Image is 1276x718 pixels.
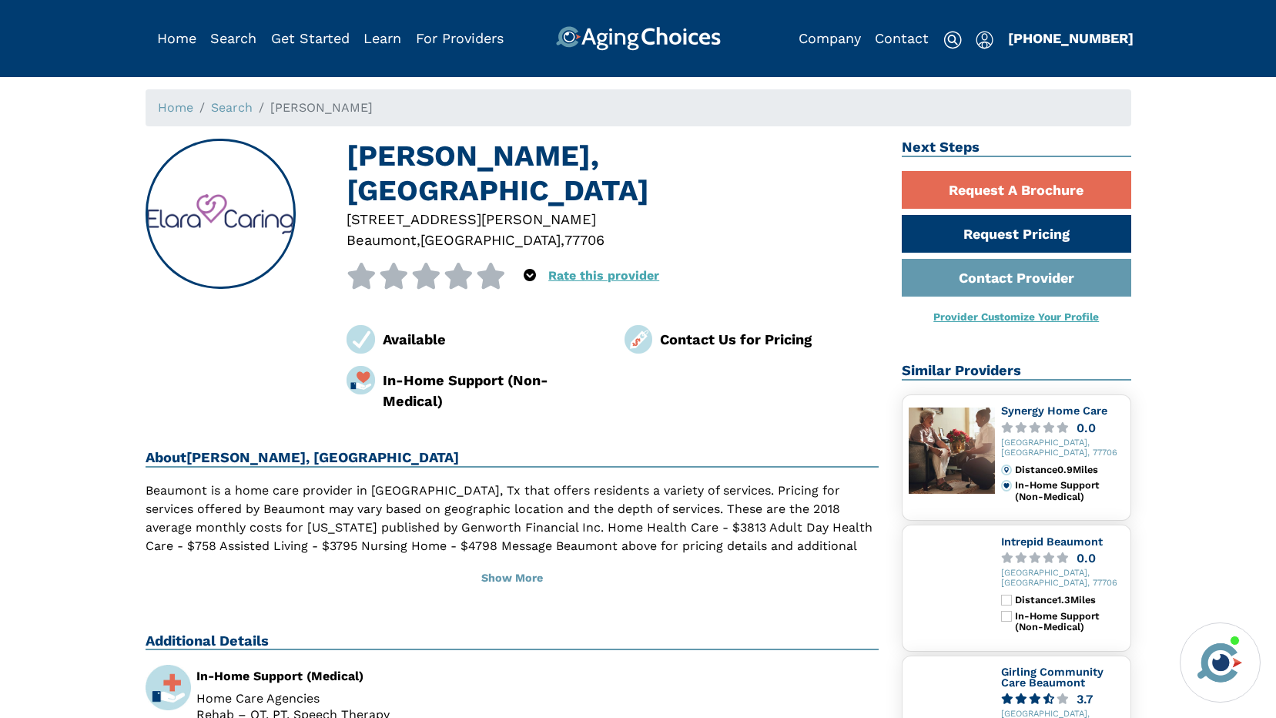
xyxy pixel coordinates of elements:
a: Get Started [271,30,350,46]
div: Available [383,329,601,350]
img: primary.svg [1001,480,1012,491]
div: 3.7 [1077,693,1093,705]
div: In-Home Support (Non-Medical) [1015,611,1124,633]
h2: About [PERSON_NAME], [GEOGRAPHIC_DATA] [146,449,879,468]
a: Learn [363,30,401,46]
div: 0.0 [1077,422,1096,434]
img: AgingChoices [555,26,720,51]
a: Search [210,30,256,46]
span: [PERSON_NAME] [270,100,373,115]
button: Show More [146,562,879,596]
a: Synergy Home Care [1001,404,1107,417]
a: [PHONE_NUMBER] [1008,30,1134,46]
div: In-Home Support (Non-Medical) [1015,480,1124,502]
div: Distance 0.9 Miles [1015,465,1124,475]
p: Beaumont is a home care provider in [GEOGRAPHIC_DATA], Tx that offers residents a variety of serv... [146,481,879,574]
div: [STREET_ADDRESS][PERSON_NAME] [347,209,879,230]
div: [GEOGRAPHIC_DATA], [GEOGRAPHIC_DATA], 77706 [1001,438,1124,458]
span: [GEOGRAPHIC_DATA] [420,232,561,248]
div: In-Home Support (Non-Medical) [383,370,601,412]
img: avatar [1194,636,1246,689]
a: Home [158,100,193,115]
a: Request A Brochure [902,171,1131,209]
a: Home [157,30,196,46]
div: [GEOGRAPHIC_DATA], [GEOGRAPHIC_DATA], 77706 [1001,569,1124,589]
nav: breadcrumb [146,89,1131,126]
a: Rate this provider [548,268,659,283]
span: , [417,232,420,248]
img: user-icon.svg [976,31,993,49]
span: , [561,232,564,248]
div: Popover trigger [210,26,256,51]
a: 3.7 [1001,693,1124,705]
li: Home Care Agencies [196,693,501,705]
a: Contact [875,30,929,46]
img: Elara Beaumont, Beaumont TX [146,194,294,234]
img: search-icon.svg [943,31,962,49]
a: 0.0 [1001,552,1124,564]
a: Request Pricing [902,215,1131,253]
h2: Similar Providers [902,362,1131,381]
div: In-Home Support (Medical) [196,670,501,683]
a: Provider Customize Your Profile [933,310,1099,323]
div: 0.0 [1077,552,1096,564]
img: distance.svg [1001,465,1012,475]
div: Distance 1.3 Miles [1015,595,1124,606]
a: 0.0 [1001,422,1124,434]
a: Company [799,30,861,46]
a: Intrepid Beaumont [1001,535,1103,548]
a: Contact Provider [902,259,1131,297]
a: For Providers [416,30,504,46]
a: Search [211,100,253,115]
div: Popover trigger [524,263,536,289]
h2: Additional Details [146,632,879,651]
div: Popover trigger [976,26,993,51]
span: Beaumont [347,232,417,248]
h2: Next Steps [902,139,1131,157]
h1: [PERSON_NAME], [GEOGRAPHIC_DATA] [347,139,879,209]
a: Girling Community Care Beaumont [1001,666,1104,689]
div: 77706 [564,230,605,250]
div: Contact Us for Pricing [660,329,879,350]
